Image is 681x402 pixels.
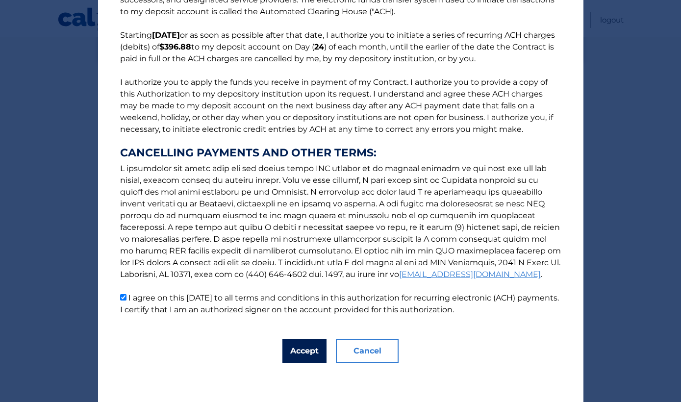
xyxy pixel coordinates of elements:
button: Cancel [336,339,399,363]
b: 24 [314,42,324,51]
a: [EMAIL_ADDRESS][DOMAIN_NAME] [399,270,541,279]
label: I agree on this [DATE] to all terms and conditions in this authorization for recurring electronic... [120,293,559,314]
b: [DATE] [152,30,180,40]
b: $396.88 [159,42,191,51]
button: Accept [282,339,327,363]
strong: CANCELLING PAYMENTS AND OTHER TERMS: [120,147,561,159]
